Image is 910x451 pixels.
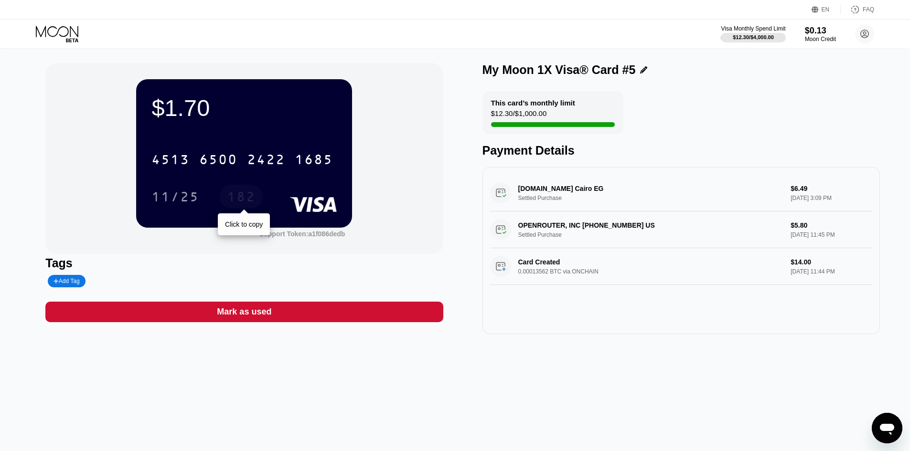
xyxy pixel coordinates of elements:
[805,26,836,42] div: $0.13Moon Credit
[872,413,902,443] iframe: Button to launch messaging window
[863,6,874,13] div: FAQ
[227,190,256,206] div: 182
[841,5,874,14] div: FAQ
[48,275,85,287] div: Add Tag
[812,5,841,14] div: EN
[259,230,345,238] div: Support Token:a1f086dedb
[822,6,830,13] div: EN
[225,220,263,228] div: Click to copy
[144,185,206,209] div: 11/25
[45,256,443,270] div: Tags
[721,25,785,32] div: Visa Monthly Spend Limit
[146,147,339,171] div: 4513650024221685
[151,153,190,168] div: 4513
[54,278,79,284] div: Add Tag
[721,25,785,42] div: Visa Monthly Spend Limit$12.30/$4,000.00
[295,153,333,168] div: 1685
[482,144,880,157] div: Payment Details
[805,26,836,36] div: $0.13
[151,190,199,206] div: 11/25
[733,34,774,40] div: $12.30 / $4,000.00
[805,36,836,42] div: Moon Credit
[259,230,345,238] div: Support Token: a1f086dedb
[45,302,443,322] div: Mark as used
[482,63,636,77] div: My Moon 1X Visa® Card #5
[199,153,237,168] div: 6500
[217,306,271,317] div: Mark as used
[491,109,547,122] div: $12.30 / $1,000.00
[220,185,263,209] div: 182
[247,153,285,168] div: 2422
[151,94,337,121] div: $1.70
[491,99,575,107] div: This card’s monthly limit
